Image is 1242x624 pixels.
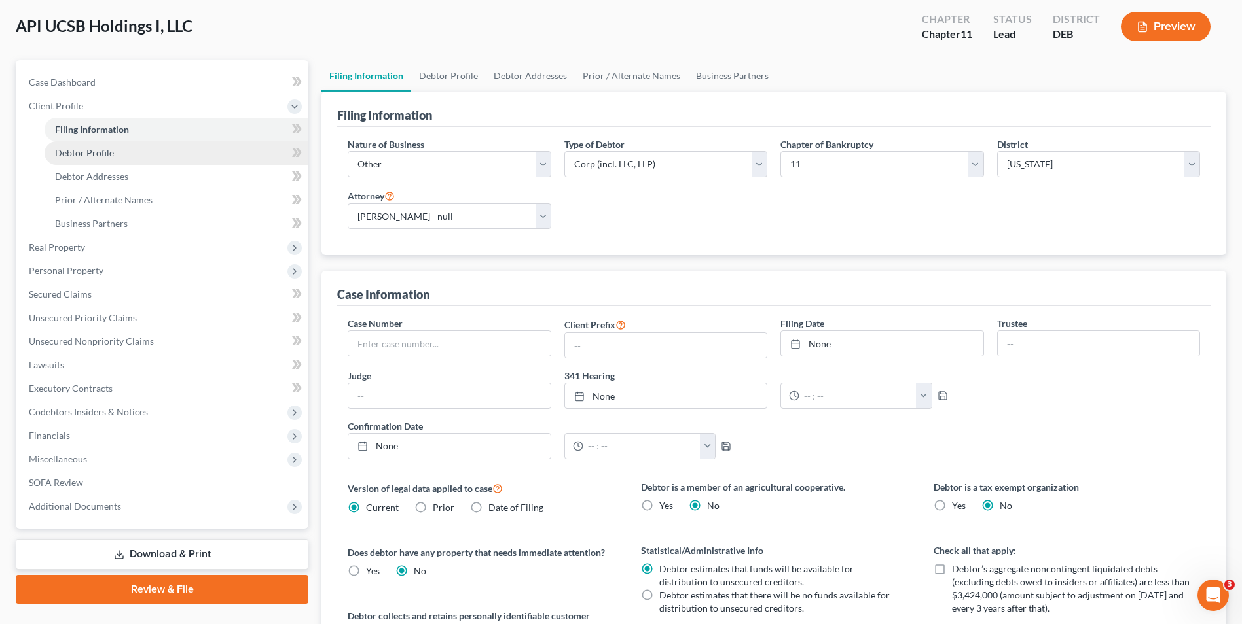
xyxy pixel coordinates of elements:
[366,565,380,576] span: Yes
[575,60,688,92] a: Prior / Alternate Names
[18,306,308,330] a: Unsecured Priority Claims
[55,171,128,182] span: Debtor Addresses
[29,383,113,394] span: Executory Contracts
[1000,500,1012,511] span: No
[348,137,424,151] label: Nature of Business
[29,430,70,441] span: Financials
[565,333,767,358] input: --
[780,317,824,330] label: Filing Date
[29,359,64,370] span: Lawsuits
[18,471,308,494] a: SOFA Review
[16,575,308,604] a: Review & File
[337,107,432,123] div: Filing Information
[45,118,308,141] a: Filing Information
[29,336,154,347] span: Unsecured Nonpriority Claims
[411,60,486,92] a: Debtor Profile
[45,141,308,165] a: Debtor Profile
[688,60,776,92] a: Business Partners
[1121,12,1211,41] button: Preview
[18,353,308,377] a: Lawsuits
[348,480,614,496] label: Version of legal data applied to case
[952,563,1190,614] span: Debtor’s aggregate noncontingent liquidated debts (excluding debts owed to insiders or affiliates...
[641,544,907,557] label: Statistical/Administrative Info
[45,212,308,235] a: Business Partners
[583,434,701,459] input: -- : --
[564,137,625,151] label: Type of Debtor
[29,312,137,323] span: Unsecured Priority Claims
[29,477,83,488] span: SOFA Review
[321,60,411,92] a: Filing Information
[799,383,917,408] input: -- : --
[29,288,92,300] span: Secured Claims
[565,383,767,408] a: None
[348,331,550,356] input: Enter case number...
[488,502,543,513] span: Date of Filing
[337,286,429,302] div: Case Information
[998,331,1199,356] input: --
[348,369,371,383] label: Judge
[993,12,1032,27] div: Status
[348,188,395,203] label: Attorney
[366,502,399,513] span: Current
[1053,27,1100,42] div: DEB
[29,241,85,252] span: Real Property
[960,27,972,40] span: 11
[341,419,774,433] label: Confirmation Date
[922,27,972,42] div: Chapter
[55,124,129,135] span: Filing Information
[659,563,854,587] span: Debtor estimates that funds will be available for distribution to unsecured creditors.
[55,194,153,205] span: Prior / Alternate Names
[16,16,192,35] span: API UCSB Holdings I, LLC
[934,544,1200,557] label: Check all that apply:
[18,330,308,353] a: Unsecured Nonpriority Claims
[1224,580,1235,590] span: 3
[922,12,972,27] div: Chapter
[348,317,403,330] label: Case Number
[1053,12,1100,27] div: District
[29,453,87,464] span: Miscellaneous
[780,137,873,151] label: Chapter of Bankruptcy
[414,565,426,576] span: No
[934,480,1200,494] label: Debtor is a tax exempt organization
[55,147,114,158] span: Debtor Profile
[558,369,991,383] label: 341 Hearing
[997,317,1027,330] label: Trustee
[1197,580,1229,611] iframe: Intercom live chat
[29,100,83,111] span: Client Profile
[29,77,96,88] span: Case Dashboard
[781,331,983,356] a: None
[29,406,148,417] span: Codebtors Insiders & Notices
[433,502,454,513] span: Prior
[348,546,614,559] label: Does debtor have any property that needs immediate attention?
[659,589,890,614] span: Debtor estimates that there will be no funds available for distribution to unsecured creditors.
[55,218,128,229] span: Business Partners
[659,500,673,511] span: Yes
[16,539,308,570] a: Download & Print
[486,60,575,92] a: Debtor Addresses
[564,317,626,332] label: Client Prefix
[18,377,308,400] a: Executory Contracts
[45,188,308,212] a: Prior / Alternate Names
[29,265,103,276] span: Personal Property
[997,137,1028,151] label: District
[45,165,308,188] a: Debtor Addresses
[348,383,550,408] input: --
[993,27,1032,42] div: Lead
[18,71,308,94] a: Case Dashboard
[707,500,720,511] span: No
[18,283,308,306] a: Secured Claims
[29,500,121,511] span: Additional Documents
[641,480,907,494] label: Debtor is a member of an agricultural cooperative.
[348,434,550,459] a: None
[952,500,966,511] span: Yes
